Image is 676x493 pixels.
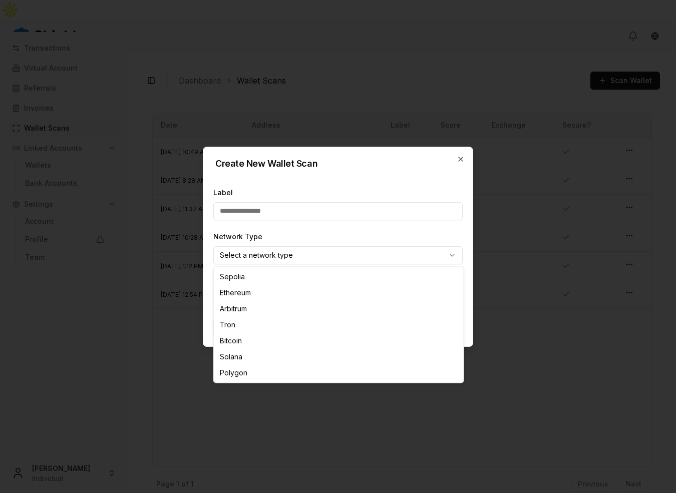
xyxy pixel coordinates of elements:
span: Tron [220,320,235,330]
span: Arbitrum [220,304,247,314]
span: Sepolia [220,272,245,282]
span: Ethereum [220,288,251,298]
span: Bitcoin [220,336,242,346]
span: Polygon [220,368,247,378]
span: Solana [220,352,242,362]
